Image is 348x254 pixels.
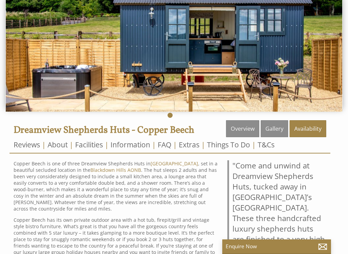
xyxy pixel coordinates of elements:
a: Gallery [261,120,288,137]
a: Availability [290,120,326,137]
a: Blackdown Hills AONB [90,167,141,173]
a: Extras [179,140,199,149]
a: Reviews [14,140,40,149]
a: FAQ [158,140,171,149]
a: Things To Do [207,140,250,149]
p: Enquire Now [226,243,328,250]
a: Facilities [75,140,103,149]
a: Overview [226,120,259,137]
a: Dreamview Shepherds Huts - Copper Beech [14,124,194,137]
p: Copper Beech is one of three Dreamview Shepherds Huts in , set in a beautiful secluded location i... [14,160,219,212]
a: T&Cs [258,140,275,149]
a: [GEOGRAPHIC_DATA] [151,160,198,167]
a: Information [110,140,150,149]
a: About [48,140,68,149]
